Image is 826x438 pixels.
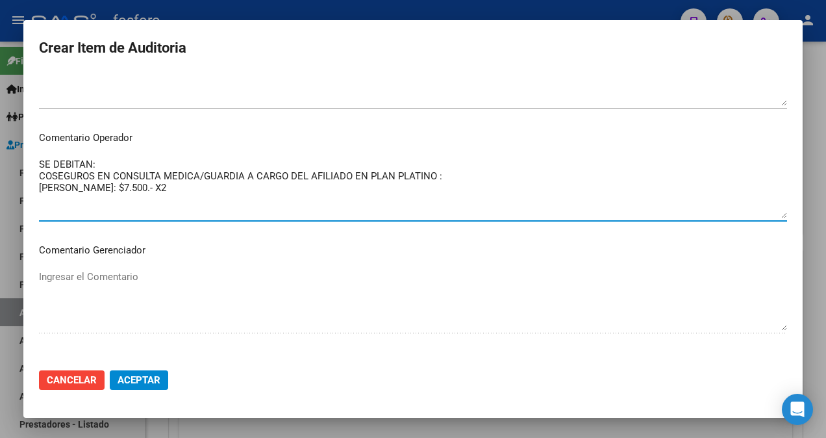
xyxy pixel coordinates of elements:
[110,370,168,390] button: Aceptar
[39,131,787,146] p: Comentario Operador
[782,394,813,425] div: Open Intercom Messenger
[39,355,787,370] p: Descripción
[118,374,160,386] span: Aceptar
[47,374,97,386] span: Cancelar
[39,36,787,60] h2: Crear Item de Auditoria
[39,243,787,258] p: Comentario Gerenciador
[39,370,105,390] button: Cancelar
